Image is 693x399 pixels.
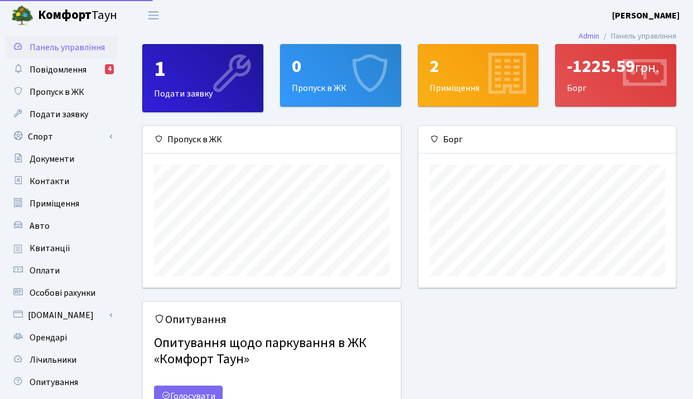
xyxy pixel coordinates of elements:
[30,64,86,76] span: Повідомлення
[418,126,676,153] div: Борг
[418,45,538,106] div: Приміщення
[6,148,117,170] a: Документи
[6,259,117,282] a: Оплати
[6,36,117,59] a: Панель управління
[30,41,105,54] span: Панель управління
[6,349,117,371] a: Лічильники
[30,287,95,299] span: Особові рахунки
[154,331,389,372] h4: Опитування щодо паркування в ЖК «Комфорт Таун»
[281,45,401,106] div: Пропуск в ЖК
[280,44,401,107] a: 0Пропуск в ЖК
[6,304,117,326] a: [DOMAIN_NAME]
[38,6,117,25] span: Таун
[142,44,263,112] a: 1Подати заявку
[154,313,389,326] h5: Опитування
[430,56,527,77] div: 2
[6,81,117,103] a: Пропуск в ЖК
[38,6,92,24] b: Комфорт
[579,30,599,42] a: Admin
[6,170,117,193] a: Контакти
[6,215,117,237] a: Авто
[562,25,693,48] nav: breadcrumb
[6,282,117,304] a: Особові рахунки
[30,265,60,277] span: Оплати
[599,30,676,42] li: Панель управління
[6,326,117,349] a: Орендарі
[6,237,117,259] a: Квитанції
[556,45,676,106] div: Борг
[30,331,67,344] span: Орендарі
[30,376,78,388] span: Опитування
[292,56,389,77] div: 0
[30,175,69,188] span: Контакти
[6,371,117,393] a: Опитування
[11,4,33,27] img: logo.png
[139,6,167,25] button: Переключити навігацію
[6,59,117,81] a: Повідомлення4
[154,56,252,83] div: 1
[30,108,88,121] span: Подати заявку
[30,242,70,254] span: Квитанції
[30,86,84,98] span: Пропуск в ЖК
[6,103,117,126] a: Подати заявку
[30,153,74,165] span: Документи
[418,44,539,107] a: 2Приміщення
[567,56,665,77] div: -1225.59
[612,9,680,22] a: [PERSON_NAME]
[105,64,114,74] div: 4
[6,193,117,215] a: Приміщення
[143,126,401,153] div: Пропуск в ЖК
[6,126,117,148] a: Спорт
[143,45,263,112] div: Подати заявку
[30,198,79,210] span: Приміщення
[30,220,50,232] span: Авто
[30,354,76,366] span: Лічильники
